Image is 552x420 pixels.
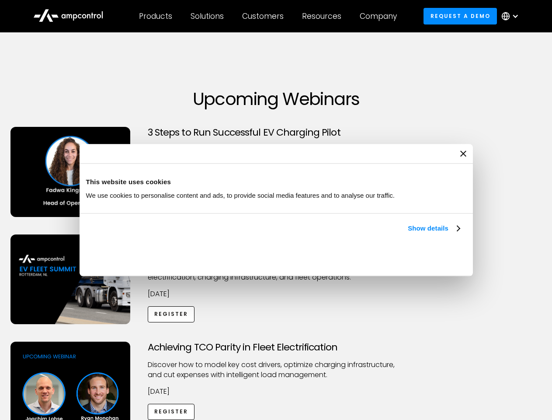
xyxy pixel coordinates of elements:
[424,8,497,24] a: Request a demo
[148,306,195,322] a: Register
[148,387,405,396] p: [DATE]
[139,11,172,21] div: Products
[460,150,466,157] button: Close banner
[302,11,341,21] div: Resources
[360,11,397,21] div: Company
[242,11,284,21] div: Customers
[86,177,466,187] div: This website uses cookies
[191,11,224,21] div: Solutions
[148,127,405,138] h3: 3 Steps to Run Successful EV Charging Pilot
[337,244,463,269] button: Okay
[148,360,405,380] p: Discover how to model key cost drivers, optimize charging infrastructure, and cut expenses with i...
[148,289,405,299] p: [DATE]
[86,192,395,199] span: We use cookies to personalise content and ads, to provide social media features and to analyse ou...
[148,342,405,353] h3: Achieving TCO Parity in Fleet Electrification
[10,88,542,109] h1: Upcoming Webinars
[408,223,459,234] a: Show details
[148,404,195,420] a: Register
